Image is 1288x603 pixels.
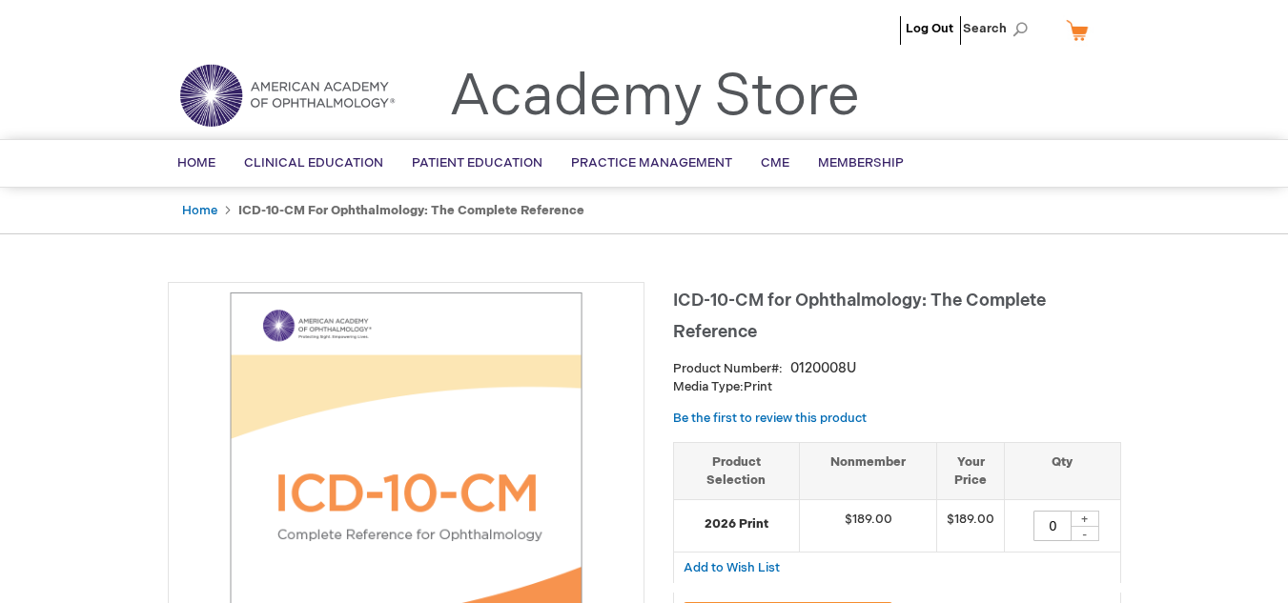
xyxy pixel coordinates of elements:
[800,500,937,553] td: $189.00
[182,203,217,218] a: Home
[244,155,383,171] span: Clinical Education
[673,379,744,394] strong: Media Type:
[1033,511,1072,541] input: Qty
[761,155,789,171] span: CME
[684,559,780,575] a: Add to Wish List
[684,515,790,533] strong: 2026 Print
[937,500,1005,553] td: $189.00
[1071,526,1099,541] div: -
[906,21,953,36] a: Log Out
[937,442,1005,499] th: Your Price
[238,203,584,218] strong: ICD-10-CM for Ophthalmology: The Complete Reference
[674,442,800,499] th: Product Selection
[790,359,856,378] div: 0120008U
[412,155,542,171] span: Patient Education
[673,378,1121,396] p: Print
[177,155,215,171] span: Home
[963,10,1035,48] span: Search
[673,361,783,376] strong: Product Number
[1005,442,1120,499] th: Qty
[449,63,860,131] a: Academy Store
[818,155,904,171] span: Membership
[673,291,1046,342] span: ICD-10-CM for Ophthalmology: The Complete Reference
[1071,511,1099,527] div: +
[800,442,937,499] th: Nonmember
[571,155,732,171] span: Practice Management
[673,411,867,426] a: Be the first to review this product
